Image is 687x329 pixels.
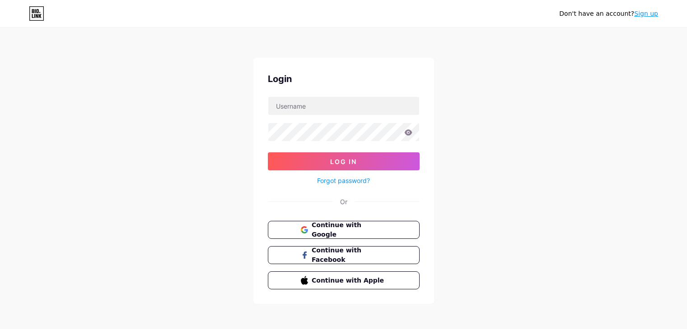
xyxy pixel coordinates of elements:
[268,221,420,239] button: Continue with Google
[268,97,419,115] input: Username
[268,246,420,264] button: Continue with Facebook
[268,271,420,289] button: Continue with Apple
[340,197,347,206] div: Or
[268,152,420,170] button: Log In
[312,220,386,239] span: Continue with Google
[312,276,386,285] span: Continue with Apple
[559,9,658,18] div: Don't have an account?
[330,158,357,165] span: Log In
[268,72,420,86] div: Login
[634,10,658,17] a: Sign up
[317,176,370,185] a: Forgot password?
[312,246,386,265] span: Continue with Facebook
